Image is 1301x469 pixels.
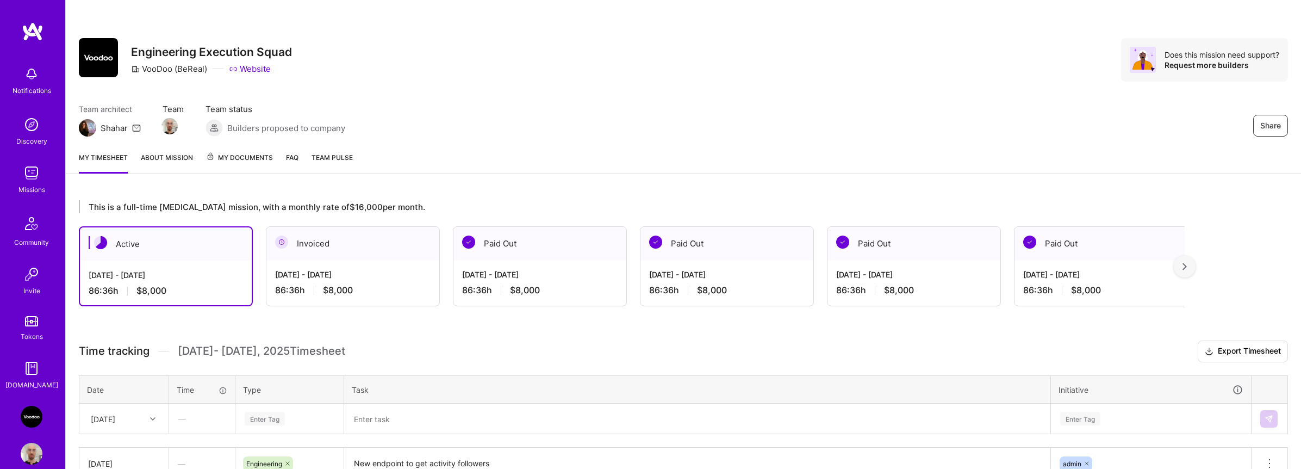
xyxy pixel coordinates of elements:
div: [DATE] - [DATE] [462,269,618,280]
div: Paid Out [453,227,626,260]
th: Date [79,375,169,404]
img: Paid Out [649,236,662,249]
div: Enter Tag [245,410,285,427]
div: This is a full-time [MEDICAL_DATA] mission, with a monthly rate of $16,000 per month. [79,200,1185,213]
div: Paid Out [827,227,1000,260]
button: Share [1253,115,1288,137]
img: Active [94,236,107,249]
div: [DATE] - [DATE] [275,269,431,280]
div: Request more builders [1165,60,1279,70]
div: Paid Out [1014,227,1187,260]
div: VooDoo (BeReal) [131,63,207,75]
img: Submit [1265,415,1273,423]
a: Team Member Avatar [163,117,177,135]
div: Invite [23,285,40,297]
img: Invite [21,263,42,285]
img: bell [21,63,42,85]
div: Paid Out [640,227,813,260]
div: [DATE] [91,413,115,424]
img: Company Logo [79,38,118,77]
div: [DATE] - [DATE] [649,269,805,280]
span: Team architect [79,103,141,115]
i: icon Mail [132,124,141,132]
img: teamwork [21,162,42,184]
div: Tokens [21,331,43,342]
span: $8,000 [136,285,166,297]
div: [DOMAIN_NAME] [5,379,58,391]
span: Team status [206,103,345,115]
div: Community [14,237,49,248]
img: VooDoo (BeReal): Engineering Execution Squad [21,406,42,428]
span: $8,000 [323,285,353,296]
i: icon Download [1205,346,1213,357]
div: Notifications [13,85,51,96]
div: 86:36 h [1023,285,1179,296]
span: Team [163,103,184,115]
div: Enter Tag [1060,410,1100,427]
div: Missions [18,184,45,195]
i: icon CompanyGray [131,65,140,73]
span: My Documents [206,152,273,164]
div: Does this mission need support? [1165,50,1279,60]
th: Type [235,375,344,404]
img: Invoiced [275,236,288,249]
div: 86:36 h [836,285,992,296]
div: — [170,404,234,433]
div: Invoiced [266,227,439,260]
span: Engineering [246,460,282,468]
img: right [1182,263,1187,270]
img: logo [22,22,43,41]
img: tokens [25,316,38,326]
a: About Mission [141,152,193,174]
span: $8,000 [884,285,914,296]
div: 86:36 h [649,285,805,296]
div: 86:36 h [462,285,618,296]
span: $8,000 [510,285,540,296]
div: [DATE] - [DATE] [89,269,243,281]
a: VooDoo (BeReal): Engineering Execution Squad [18,406,45,428]
img: guide book [21,357,42,379]
img: Team Architect [79,119,96,137]
div: Active [80,227,252,261]
span: Team Pulse [312,153,353,162]
img: Builders proposed to company [206,119,223,137]
span: $8,000 [697,285,727,296]
span: Time tracking [79,344,150,358]
img: Avatar [1130,47,1156,73]
img: Paid Out [836,236,849,249]
span: admin [1063,460,1081,468]
span: $8,000 [1071,285,1101,296]
button: Export Timesheet [1198,341,1288,362]
a: FAQ [286,152,298,174]
a: My timesheet [79,152,128,174]
div: [DATE] - [DATE] [1023,269,1179,280]
div: 86:36 h [275,285,431,296]
a: User Avatar [18,443,45,465]
div: Shahar [101,122,128,134]
i: icon Chevron [150,416,155,422]
div: Initiative [1059,384,1243,396]
div: Time [177,384,227,396]
div: Discovery [16,135,47,147]
div: 86:36 h [89,285,243,297]
a: My Documents [206,152,273,174]
span: [DATE] - [DATE] , 2025 Timesheet [178,344,345,358]
img: discovery [21,114,42,135]
div: [DATE] - [DATE] [836,269,992,280]
img: User Avatar [21,443,42,465]
img: Community [18,211,45,237]
a: Team Pulse [312,152,353,174]
h3: Engineering Execution Squad [131,45,292,59]
th: Task [344,375,1051,404]
img: Team Member Avatar [161,118,178,134]
img: Paid Out [1023,236,1036,249]
span: Share [1260,120,1281,131]
a: Website [229,63,271,75]
span: Builders proposed to company [227,122,345,134]
img: Paid Out [462,236,475,249]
